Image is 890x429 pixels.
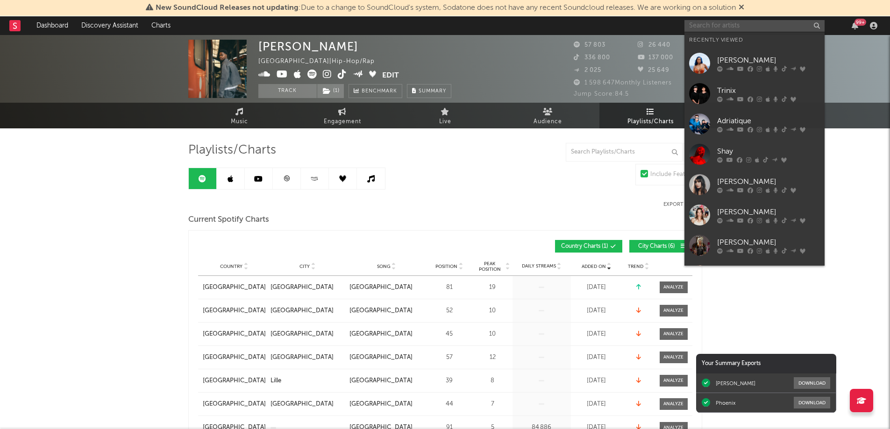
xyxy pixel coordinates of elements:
[638,67,669,73] span: 25 649
[203,330,266,339] div: [GEOGRAPHIC_DATA]
[299,264,310,269] span: City
[382,70,399,81] button: Edit
[203,306,266,316] div: [GEOGRAPHIC_DATA]
[475,306,510,316] div: 10
[258,56,385,67] div: [GEOGRAPHIC_DATA] | Hip-Hop/Rap
[203,283,266,292] a: [GEOGRAPHIC_DATA]
[271,283,334,292] div: [GEOGRAPHIC_DATA]
[220,264,242,269] span: Country
[324,116,361,127] span: Engagement
[349,306,424,316] a: [GEOGRAPHIC_DATA]
[349,400,413,409] div: [GEOGRAPHIC_DATA]
[716,400,735,406] div: Phoenix
[428,353,470,362] div: 57
[599,103,702,128] a: Playlists/Charts
[717,146,820,157] div: Shay
[684,109,825,139] a: Adriatique
[717,237,820,248] div: [PERSON_NAME]
[475,353,510,362] div: 12
[394,103,497,128] a: Live
[684,20,825,32] input: Search for artists
[203,353,266,362] a: [GEOGRAPHIC_DATA]
[156,4,736,12] span: : Due to a change to SoundCloud's system, Sodatone does not have any recent Soundcloud releases. ...
[717,55,820,66] div: [PERSON_NAME]
[271,330,334,339] div: [GEOGRAPHIC_DATA]
[650,169,697,180] div: Include Features
[854,19,866,26] div: 99 +
[271,353,334,362] div: [GEOGRAPHIC_DATA]
[794,397,830,408] button: Download
[717,115,820,127] div: Adriatique
[573,306,620,316] div: [DATE]
[555,240,622,253] button: Country Charts(1)
[574,55,610,61] span: 336 800
[75,16,145,35] a: Discovery Assistant
[684,139,825,169] a: Shay
[439,116,451,127] span: Live
[349,400,424,409] a: [GEOGRAPHIC_DATA]
[717,85,820,96] div: Trinix
[362,86,397,97] span: Benchmark
[794,377,830,389] button: Download
[475,400,510,409] div: 7
[573,330,620,339] div: [DATE]
[574,67,601,73] span: 2 025
[684,200,825,230] a: [PERSON_NAME]
[574,80,672,86] span: 1 598 647 Monthly Listeners
[475,376,510,386] div: 8
[638,42,670,48] span: 26 440
[428,400,470,409] div: 44
[475,261,505,272] span: Peak Position
[407,84,451,98] button: Summary
[573,400,620,409] div: [DATE]
[188,214,269,225] span: Current Spotify Charts
[349,353,424,362] a: [GEOGRAPHIC_DATA]
[428,330,470,339] div: 45
[203,376,266,386] div: [GEOGRAPHIC_DATA]
[349,376,424,386] a: [GEOGRAPHIC_DATA]
[684,169,825,200] a: [PERSON_NAME]
[271,330,345,339] a: [GEOGRAPHIC_DATA]
[566,143,683,162] input: Search Playlists/Charts
[629,240,692,253] button: City Charts(6)
[419,89,446,94] span: Summary
[271,306,345,316] a: [GEOGRAPHIC_DATA]
[717,206,820,218] div: [PERSON_NAME]
[271,400,334,409] div: [GEOGRAPHIC_DATA]
[428,376,470,386] div: 39
[582,264,606,269] span: Added On
[291,103,394,128] a: Engagement
[377,264,391,269] span: Song
[684,48,825,78] a: [PERSON_NAME]
[628,264,643,269] span: Trend
[428,283,470,292] div: 81
[435,264,457,269] span: Position
[684,260,825,291] a: SANTA
[684,230,825,260] a: [PERSON_NAME]
[271,283,345,292] a: [GEOGRAPHIC_DATA]
[271,306,334,316] div: [GEOGRAPHIC_DATA]
[30,16,75,35] a: Dashboard
[349,353,413,362] div: [GEOGRAPHIC_DATA]
[349,84,402,98] a: Benchmark
[271,400,345,409] a: [GEOGRAPHIC_DATA]
[638,55,673,61] span: 137 000
[689,35,820,46] div: Recently Viewed
[696,354,836,373] div: Your Summary Exports
[271,376,345,386] a: Lille
[317,84,344,98] button: (1)
[534,116,562,127] span: Audience
[522,263,556,270] span: Daily Streams
[349,283,413,292] div: [GEOGRAPHIC_DATA]
[627,116,674,127] span: Playlists/Charts
[349,283,424,292] a: [GEOGRAPHIC_DATA]
[574,91,629,97] span: Jump Score: 84.5
[156,4,299,12] span: New SoundCloud Releases not updating
[635,244,678,249] span: City Charts ( 6 )
[663,202,702,207] button: Export CSV
[203,400,266,409] div: [GEOGRAPHIC_DATA]
[852,22,858,29] button: 99+
[573,353,620,362] div: [DATE]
